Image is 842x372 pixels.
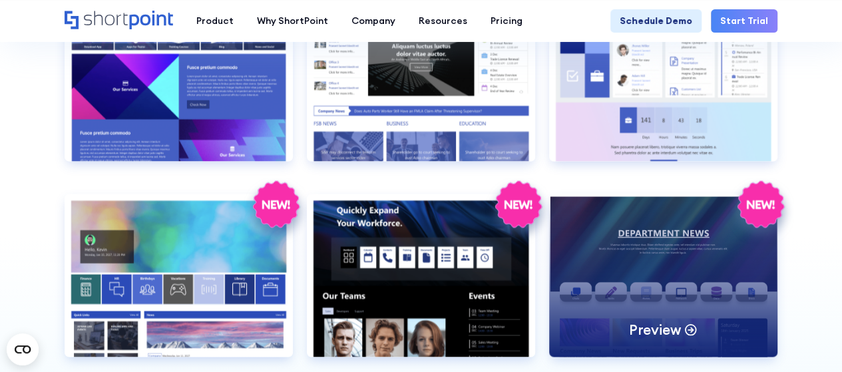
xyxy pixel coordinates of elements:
a: Pricing [479,9,534,33]
a: Product [184,9,245,33]
div: Resources [419,14,467,28]
div: Pricing [491,14,523,28]
a: Start Trial [711,9,777,33]
a: Why ShortPoint [245,9,339,33]
a: Resources [407,9,479,33]
div: Product [196,14,234,28]
a: Company [339,9,407,33]
div: Why ShortPoint [257,14,328,28]
a: Home [65,11,173,31]
iframe: Chat Widget [775,308,842,372]
button: Open CMP widget [7,333,39,365]
a: Schedule Demo [610,9,702,33]
div: Company [351,14,395,28]
p: Preview [629,320,681,338]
